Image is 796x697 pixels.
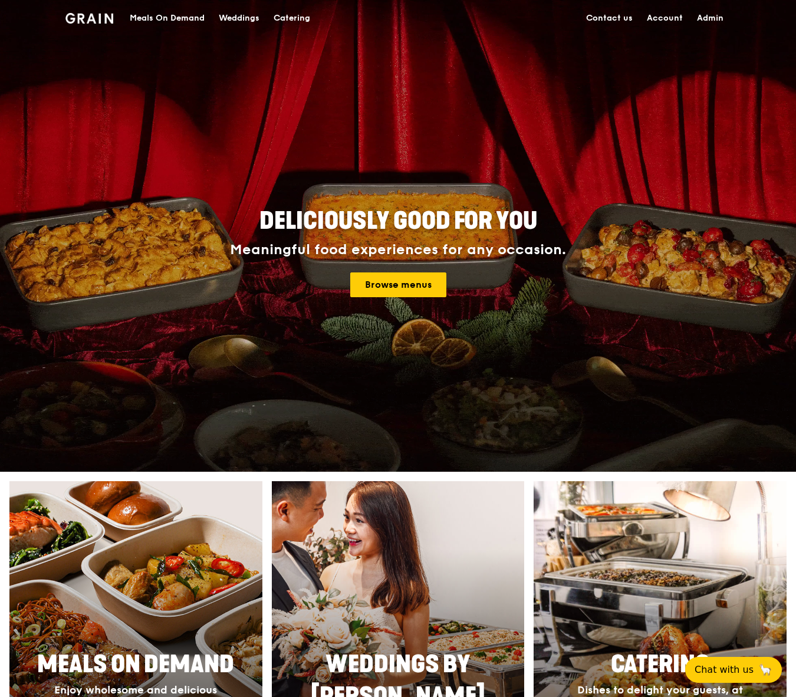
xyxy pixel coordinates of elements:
a: Weddings [212,1,267,36]
div: Meals On Demand [130,1,205,36]
div: Catering [274,1,310,36]
span: Meals On Demand [37,650,234,679]
a: Catering [267,1,317,36]
a: Contact us [579,1,640,36]
div: Weddings [219,1,259,36]
a: Browse menus [350,272,446,297]
div: Meaningful food experiences for any occasion. [186,242,610,258]
a: Admin [690,1,731,36]
img: Grain [65,13,113,24]
button: Chat with us🦙 [685,657,782,683]
span: Chat with us [695,663,754,677]
span: Catering [611,650,709,679]
span: 🦙 [758,663,772,677]
span: Deliciously good for you [259,207,537,235]
a: Account [640,1,690,36]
